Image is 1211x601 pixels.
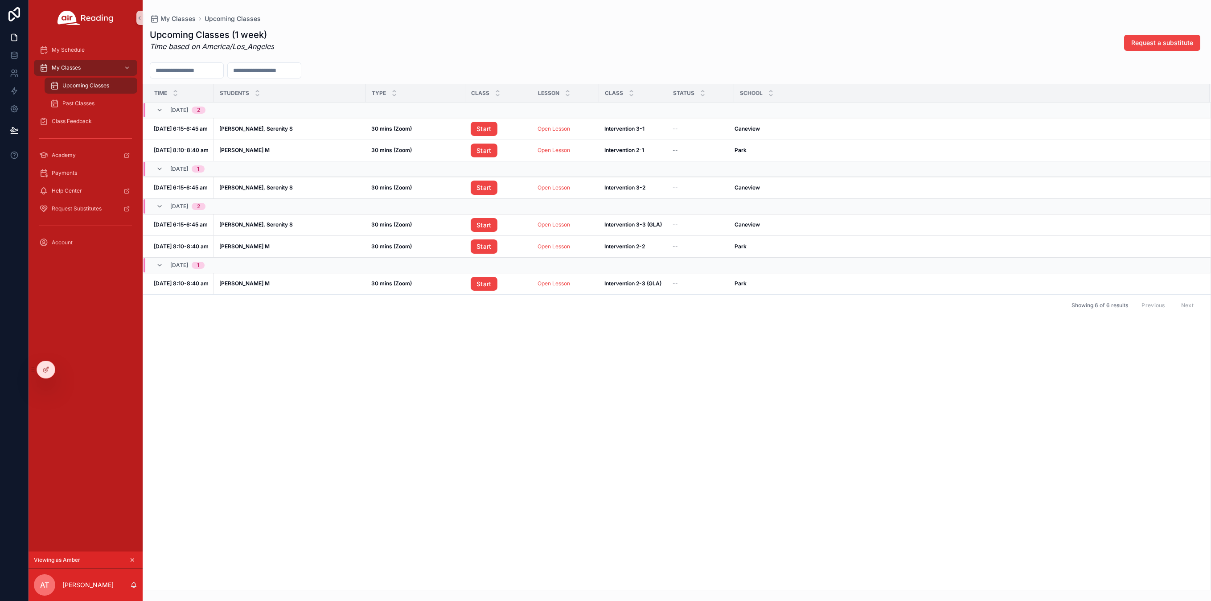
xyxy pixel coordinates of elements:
a: -- [673,243,729,250]
a: Open Lesson [538,147,570,153]
a: Caneview [735,184,1199,191]
a: [DATE] 8:10-8:40 am [154,280,209,287]
a: 30 mins (Zoom) [371,125,460,132]
a: Open Lesson [538,243,594,250]
a: Open Lesson [538,125,570,132]
strong: [PERSON_NAME] M [219,147,270,153]
a: [DATE] 8:10-8:40 am [154,243,209,250]
span: Request a substitute [1131,38,1193,47]
span: My Schedule [52,46,85,54]
a: -- [673,184,729,191]
a: [DATE] 6:15-6:45 am [154,125,209,132]
span: My Classes [160,14,196,23]
a: 30 mins (Zoom) [371,243,460,250]
strong: [DATE] 6:15-6:45 am [154,221,208,228]
a: Open Lesson [538,280,570,287]
a: Open Lesson [538,184,594,191]
span: My Classes [52,64,81,71]
a: Open Lesson [538,280,594,287]
span: Academy [52,152,76,159]
a: My Classes [34,60,137,76]
a: [DATE] 6:15-6:45 am [154,221,209,228]
a: Open Lesson [538,125,594,132]
span: Upcoming Classes [62,82,109,89]
a: My Schedule [34,42,137,58]
p: [PERSON_NAME] [62,580,114,589]
strong: [PERSON_NAME] M [219,243,270,250]
strong: Caneview [735,221,760,228]
div: scrollable content [29,36,143,262]
a: [PERSON_NAME], Serenity S [219,221,361,228]
a: Upcoming Classes [205,14,261,23]
span: Lesson [538,90,559,97]
div: 1 [197,262,199,269]
span: Class [471,90,489,97]
strong: [PERSON_NAME], Serenity S [219,221,293,228]
a: Start [471,239,497,254]
a: Start [471,144,527,158]
span: Time [154,90,167,97]
a: Academy [34,147,137,163]
span: Past Classes [62,100,94,107]
a: Intervention 2-2 [604,243,662,250]
a: Payments [34,165,137,181]
a: Open Lesson [538,184,570,191]
span: Class Feedback [52,118,92,125]
strong: Intervention 3-2 [604,184,645,191]
a: Start [471,218,497,232]
span: Request Substitutes [52,205,102,212]
strong: Intervention 2-1 [604,147,644,153]
a: [PERSON_NAME], Serenity S [219,125,361,132]
strong: Intervention 2-2 [604,243,645,250]
strong: 30 mins (Zoom) [371,184,412,191]
span: Account [52,239,73,246]
a: Start [471,122,497,136]
a: Intervention 2-1 [604,147,662,154]
a: Upcoming Classes [45,78,137,94]
a: Start [471,122,527,136]
a: 30 mins (Zoom) [371,147,460,154]
a: -- [673,221,729,228]
span: [DATE] [170,165,188,173]
a: Start [471,181,497,195]
a: Class Feedback [34,113,137,129]
a: 30 mins (Zoom) [371,280,460,287]
strong: [DATE] 8:10-8:40 am [154,147,209,153]
a: Intervention 3-2 [604,184,662,191]
a: [PERSON_NAME] M [219,147,361,154]
a: Start [471,239,527,254]
strong: 30 mins (Zoom) [371,280,412,287]
a: Intervention 3-3 (GLA) [604,221,662,228]
a: Intervention 3-1 [604,125,662,132]
span: School [740,90,763,97]
h1: Upcoming Classes (1 week) [150,29,274,41]
span: Help Center [52,187,82,194]
span: -- [673,147,678,154]
a: Intervention 2-3 (GLA) [604,280,662,287]
a: Open Lesson [538,147,594,154]
a: -- [673,280,729,287]
a: [DATE] 6:15-6:45 am [154,184,209,191]
span: -- [673,221,678,228]
a: [PERSON_NAME], Serenity S [219,184,361,191]
em: Time based on America/Los_Angeles [150,42,274,51]
a: [DATE] 8:10-8:40 am [154,147,209,154]
a: Park [735,243,1199,250]
strong: 30 mins (Zoom) [371,243,412,250]
img: App logo [57,11,114,25]
strong: [PERSON_NAME] M [219,280,270,287]
strong: Caneview [735,184,760,191]
span: -- [673,243,678,250]
a: Help Center [34,183,137,199]
a: Request Substitutes [34,201,137,217]
span: -- [673,280,678,287]
div: 2 [197,203,200,210]
span: Showing 6 of 6 results [1071,302,1128,309]
a: Park [735,147,1199,154]
a: Account [34,235,137,251]
strong: [DATE] 6:15-6:45 am [154,184,208,191]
